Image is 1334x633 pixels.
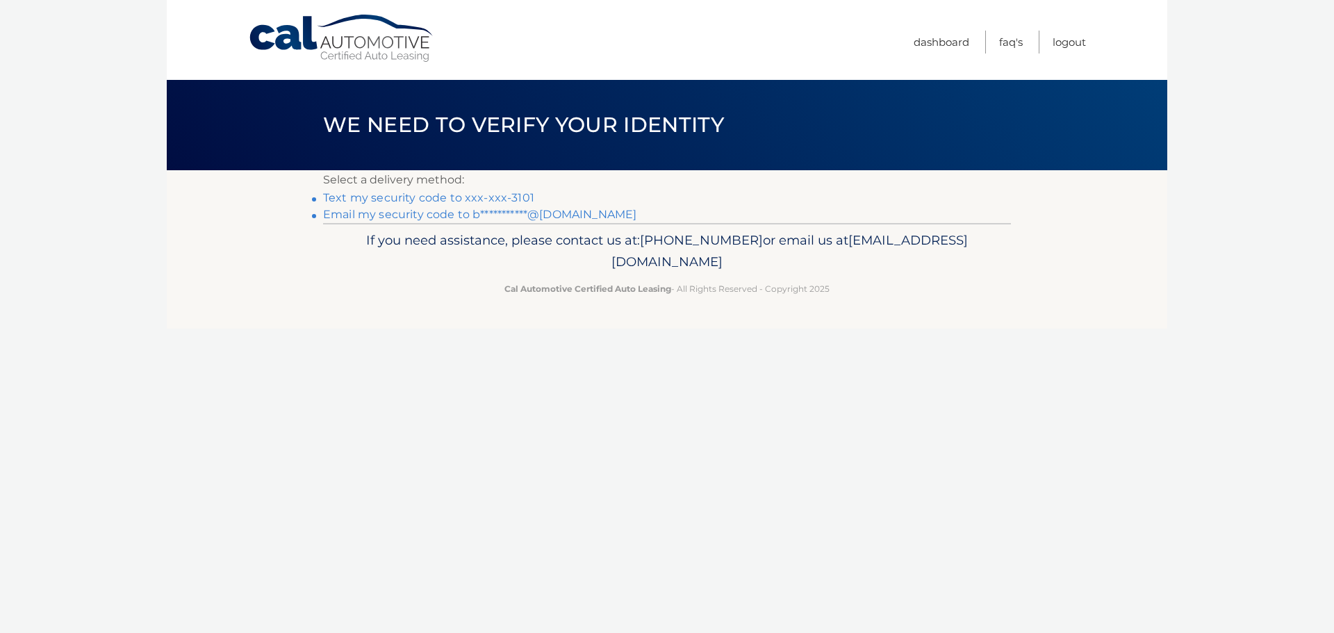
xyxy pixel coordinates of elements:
a: Text my security code to xxx-xxx-3101 [323,191,534,204]
a: FAQ's [999,31,1023,54]
a: Cal Automotive [248,14,436,63]
a: Logout [1053,31,1086,54]
span: We need to verify your identity [323,112,724,138]
p: - All Rights Reserved - Copyright 2025 [332,281,1002,296]
strong: Cal Automotive Certified Auto Leasing [504,283,671,294]
span: [PHONE_NUMBER] [640,232,763,248]
p: If you need assistance, please contact us at: or email us at [332,229,1002,274]
p: Select a delivery method: [323,170,1011,190]
a: Dashboard [914,31,969,54]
